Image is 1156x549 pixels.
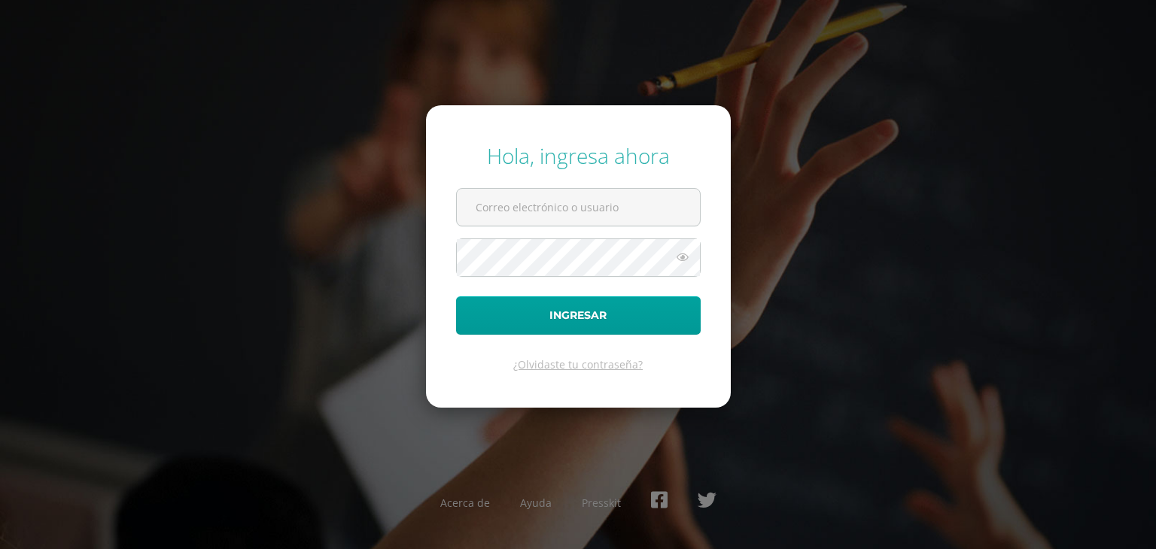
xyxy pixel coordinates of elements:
input: Correo electrónico o usuario [457,189,700,226]
a: Acerca de [440,496,490,510]
a: Presskit [582,496,621,510]
a: ¿Olvidaste tu contraseña? [513,357,643,372]
button: Ingresar [456,296,701,335]
a: Ayuda [520,496,552,510]
div: Hola, ingresa ahora [456,141,701,170]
